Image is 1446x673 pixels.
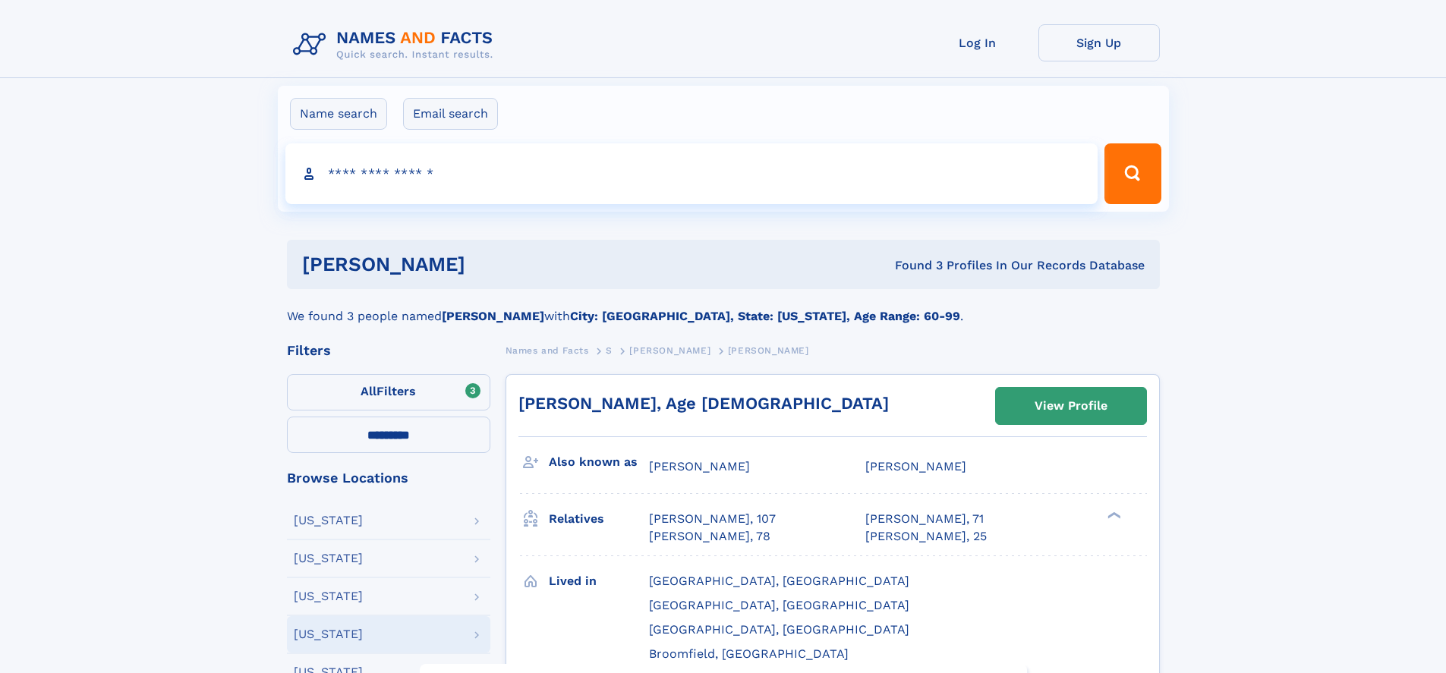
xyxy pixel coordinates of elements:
[606,345,613,356] span: S
[1104,143,1161,204] button: Search Button
[287,374,490,410] label: Filters
[549,568,649,594] h3: Lived in
[294,590,363,602] div: [US_STATE]
[506,341,589,360] a: Names and Facts
[649,622,909,637] span: [GEOGRAPHIC_DATA], [GEOGRAPHIC_DATA]
[649,511,776,527] a: [PERSON_NAME], 107
[518,394,889,413] a: [PERSON_NAME], Age [DEMOGRAPHIC_DATA]
[549,506,649,532] h3: Relatives
[649,598,909,612] span: [GEOGRAPHIC_DATA], [GEOGRAPHIC_DATA]
[294,628,363,640] div: [US_STATE]
[570,309,960,323] b: City: [GEOGRAPHIC_DATA], State: [US_STATE], Age Range: 60-99
[287,471,490,485] div: Browse Locations
[285,143,1098,204] input: search input
[728,345,809,356] span: [PERSON_NAME]
[294,552,363,565] div: [US_STATE]
[629,341,710,360] a: [PERSON_NAME]
[403,98,498,130] label: Email search
[649,459,750,473] span: [PERSON_NAME]
[1038,24,1160,61] a: Sign Up
[1104,511,1122,520] div: ❯
[1035,388,1107,423] div: View Profile
[649,528,770,545] a: [PERSON_NAME], 78
[649,574,909,588] span: [GEOGRAPHIC_DATA], [GEOGRAPHIC_DATA]
[865,511,984,527] a: [PERSON_NAME], 71
[302,255,680,274] h1: [PERSON_NAME]
[629,345,710,356] span: [PERSON_NAME]
[606,341,613,360] a: S
[287,344,490,357] div: Filters
[917,24,1038,61] a: Log In
[865,459,966,473] span: [PERSON_NAME]
[442,309,544,323] b: [PERSON_NAME]
[287,24,506,65] img: Logo Names and Facts
[294,514,363,527] div: [US_STATE]
[680,257,1145,274] div: Found 3 Profiles In Our Records Database
[290,98,387,130] label: Name search
[865,528,987,545] a: [PERSON_NAME], 25
[361,384,376,398] span: All
[287,289,1160,325] div: We found 3 people named with .
[996,388,1146,424] a: View Profile
[549,449,649,475] h3: Also known as
[649,646,849,661] span: Broomfield, [GEOGRAPHIC_DATA]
